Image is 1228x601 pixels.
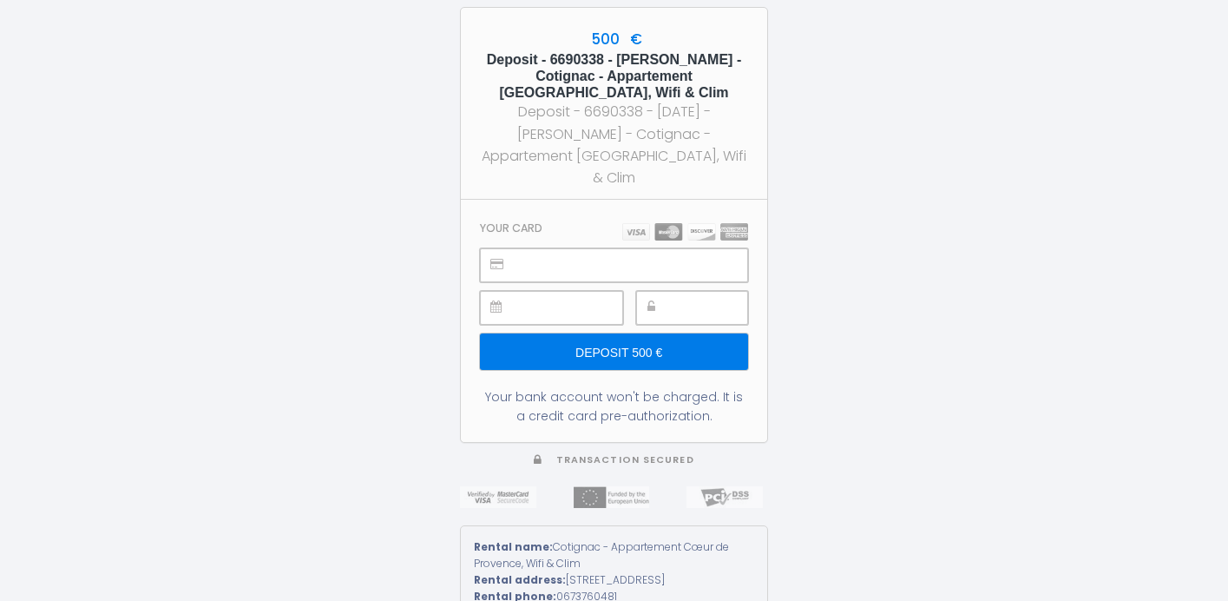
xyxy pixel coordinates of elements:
[480,334,748,370] input: Deposit 500 €
[476,101,752,188] div: Deposit - 6690338 - [DATE] - [PERSON_NAME] - Cotignac - Appartement [GEOGRAPHIC_DATA], Wifi & Clim
[474,539,754,572] div: Cotignac - Appartement Cœur de Provence, Wifi & Clim
[474,539,553,554] strong: Rental name:
[587,29,642,50] span: 500 €
[474,572,754,589] div: [STREET_ADDRESS]
[622,223,748,241] img: carts.png
[480,387,748,426] div: Your bank account won't be charged. It is a credit card pre-authorization.
[476,51,752,102] h5: Deposit - 6690338 - [PERSON_NAME] - Cotignac - Appartement [GEOGRAPHIC_DATA], Wifi & Clim
[519,249,747,281] iframe: Secure payment input frame
[675,292,747,324] iframe: Secure payment input frame
[556,453,694,466] span: Transaction secured
[480,221,542,234] h3: Your card
[519,292,622,324] iframe: Secure payment input frame
[474,572,566,587] strong: Rental address:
